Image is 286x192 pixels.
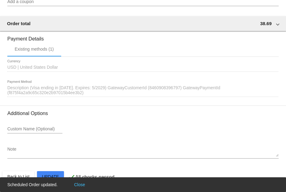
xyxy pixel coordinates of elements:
button: Back to List [2,171,34,182]
span: Order total [7,21,31,26]
span: USD | United States Dollar [7,65,58,70]
h3: Additional Options [7,110,279,116]
span: 38.69 [260,21,272,26]
span: Description (Visa ending in [DATE]. Expires: 5/2029) GatewayCustomerId (8460908396797) GatewayPay... [7,85,220,95]
simple-snack-bar: Scheduled Order updated. [7,182,87,188]
span: Back to List [7,174,29,179]
button: Close [72,182,87,188]
h3: Payment Details [7,31,279,42]
mat-icon: check [68,173,75,181]
div: Existing methods (1) [15,47,54,52]
input: Custom Name (Optional) [7,127,62,132]
p: All checks passed [75,175,114,180]
button: Update [37,171,64,182]
span: Update [42,174,59,179]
